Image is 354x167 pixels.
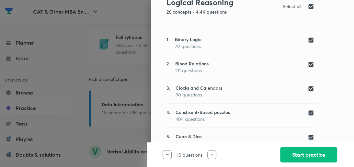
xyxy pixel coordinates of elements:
p: 90 questions [176,91,222,98]
p: 211 questions [175,67,209,74]
img: decrease [166,154,169,155]
p: 184 questions [176,140,203,147]
h5: Select all [283,3,301,10]
button: Start practice [280,147,337,162]
h5: Binary Logic [175,36,201,43]
h5: 2. [166,60,170,74]
h5: Clocks and Calendars [176,84,222,91]
p: 26 concepts • 4.4K questions [166,8,275,15]
h5: 4. [166,109,170,122]
h5: 3. [166,84,170,98]
h5: Cube & Dice [176,133,203,140]
img: increase [211,153,213,156]
h5: 1. [166,36,170,50]
h5: Blood Relations [175,60,209,67]
p: 10 questions [172,151,207,158]
p: 70 questions [175,43,201,50]
p: 404 questions [176,116,230,122]
h5: Constraint-Based puzzles [176,109,230,116]
h5: 5. [166,133,170,147]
